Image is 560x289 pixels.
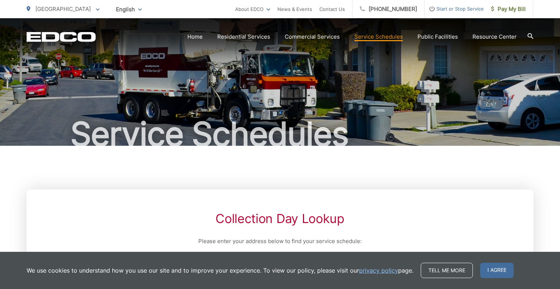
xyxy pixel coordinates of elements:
p: Please enter your address below to find your service schedule: [133,237,427,246]
span: Pay My Bill [491,5,526,13]
a: Service Schedules [354,32,403,41]
a: About EDCO [235,5,270,13]
a: Resource Center [472,32,517,41]
a: EDCD logo. Return to the homepage. [27,32,96,42]
a: News & Events [277,5,312,13]
span: I agree [480,263,514,278]
a: Commercial Services [285,32,340,41]
span: [GEOGRAPHIC_DATA] [35,5,91,12]
h1: Service Schedules [27,116,533,152]
a: Contact Us [319,5,345,13]
a: Public Facilities [417,32,458,41]
h2: Collection Day Lookup [133,211,427,226]
a: Tell me more [421,263,473,278]
a: Home [187,32,203,41]
a: Residential Services [217,32,270,41]
span: English [110,3,147,16]
p: We use cookies to understand how you use our site and to improve your experience. To view our pol... [27,266,413,275]
a: privacy policy [359,266,398,275]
